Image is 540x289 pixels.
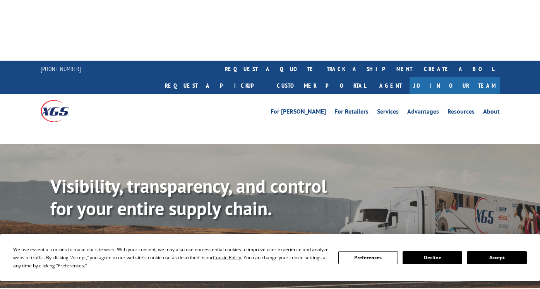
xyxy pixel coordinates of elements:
[418,61,500,77] a: Create a BOL
[50,174,327,220] b: Visibility, transparency, and control for your entire supply chain.
[159,77,271,94] a: Request a pickup
[410,77,500,94] a: Join Our Team
[407,109,439,117] a: Advantages
[58,262,84,269] span: Preferences
[213,254,241,261] span: Cookie Policy
[41,65,81,73] a: [PHONE_NUMBER]
[467,251,526,264] button: Accept
[372,77,410,94] a: Agent
[483,109,500,117] a: About
[271,77,372,94] a: Customer Portal
[321,61,418,77] a: track a shipment
[403,251,462,264] button: Decline
[334,109,369,117] a: For Retailers
[13,245,329,270] div: We use essential cookies to make our site work. With your consent, we may also use non-essential ...
[271,109,326,117] a: For [PERSON_NAME]
[377,109,399,117] a: Services
[338,251,398,264] button: Preferences
[219,61,321,77] a: request a quote
[447,109,475,117] a: Resources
